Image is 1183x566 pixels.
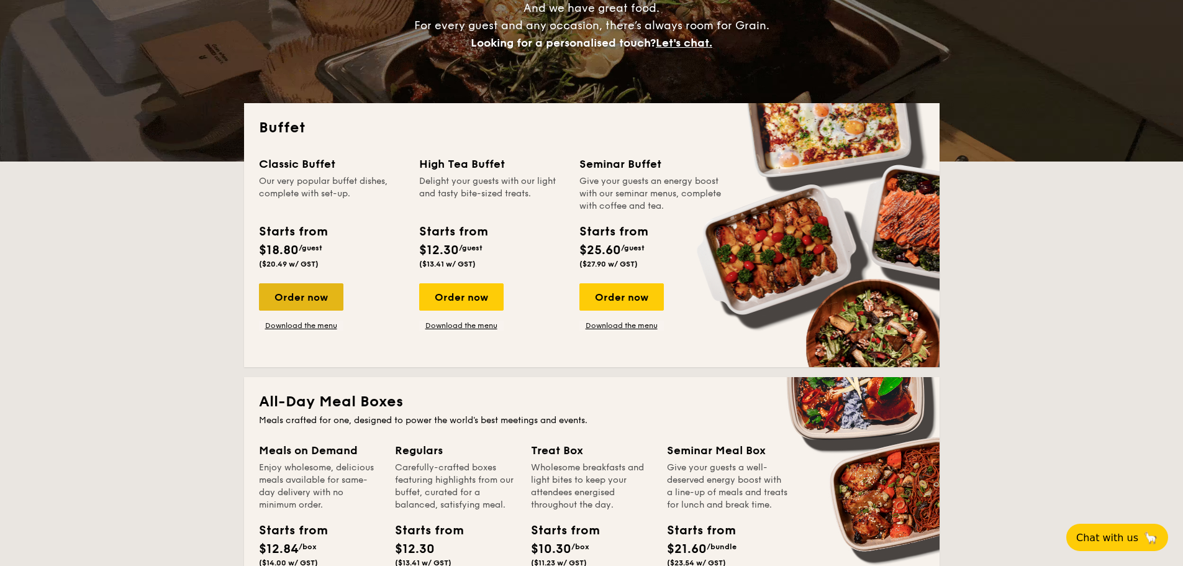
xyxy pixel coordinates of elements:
span: $12.84 [259,542,299,557]
span: ($13.41 w/ GST) [419,260,476,268]
div: Starts from [395,521,451,540]
span: /box [571,542,589,551]
span: $12.30 [395,542,435,557]
span: /bundle [707,542,737,551]
span: $21.60 [667,542,707,557]
div: Order now [259,283,343,311]
span: ($27.90 w/ GST) [579,260,638,268]
span: Looking for a personalised touch? [471,36,656,50]
div: Order now [419,283,504,311]
a: Download the menu [579,321,664,331]
span: /guest [299,244,322,252]
span: Chat with us [1076,532,1138,544]
div: Our very popular buffet dishes, complete with set-up. [259,175,404,212]
span: ($20.49 w/ GST) [259,260,319,268]
div: Wholesome breakfasts and light bites to keep your attendees energised throughout the day. [531,462,652,511]
div: Starts from [259,222,327,241]
h2: Buffet [259,118,925,138]
div: Starts from [667,521,723,540]
h2: All-Day Meal Boxes [259,392,925,412]
div: Classic Buffet [259,155,404,173]
span: $10.30 [531,542,571,557]
a: Download the menu [419,321,504,331]
div: Give your guests an energy boost with our seminar menus, complete with coffee and tea. [579,175,725,212]
div: Carefully-crafted boxes featuring highlights from our buffet, curated for a balanced, satisfying ... [395,462,516,511]
span: $12.30 [419,243,459,258]
span: /box [299,542,317,551]
div: Starts from [419,222,487,241]
div: Enjoy wholesome, delicious meals available for same-day delivery with no minimum order. [259,462,380,511]
span: 🦙 [1143,531,1158,545]
div: Seminar Buffet [579,155,725,173]
div: Delight your guests with our light and tasty bite-sized treats. [419,175,564,212]
span: $18.80 [259,243,299,258]
div: High Tea Buffet [419,155,564,173]
a: Download the menu [259,321,343,331]
span: Let's chat. [656,36,712,50]
span: /guest [459,244,483,252]
div: Meals on Demand [259,442,380,459]
div: Meals crafted for one, designed to power the world's best meetings and events. [259,414,925,427]
div: Starts from [531,521,587,540]
span: /guest [621,244,645,252]
div: Regulars [395,442,516,459]
span: $25.60 [579,243,621,258]
span: And we have great food. For every guest and any occasion, there’s always room for Grain. [414,1,769,50]
div: Order now [579,283,664,311]
div: Treat Box [531,442,652,459]
div: Give your guests a well-deserved energy boost with a line-up of meals and treats for lunch and br... [667,462,788,511]
div: Seminar Meal Box [667,442,788,459]
button: Chat with us🦙 [1066,524,1168,551]
div: Starts from [579,222,647,241]
div: Starts from [259,521,315,540]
